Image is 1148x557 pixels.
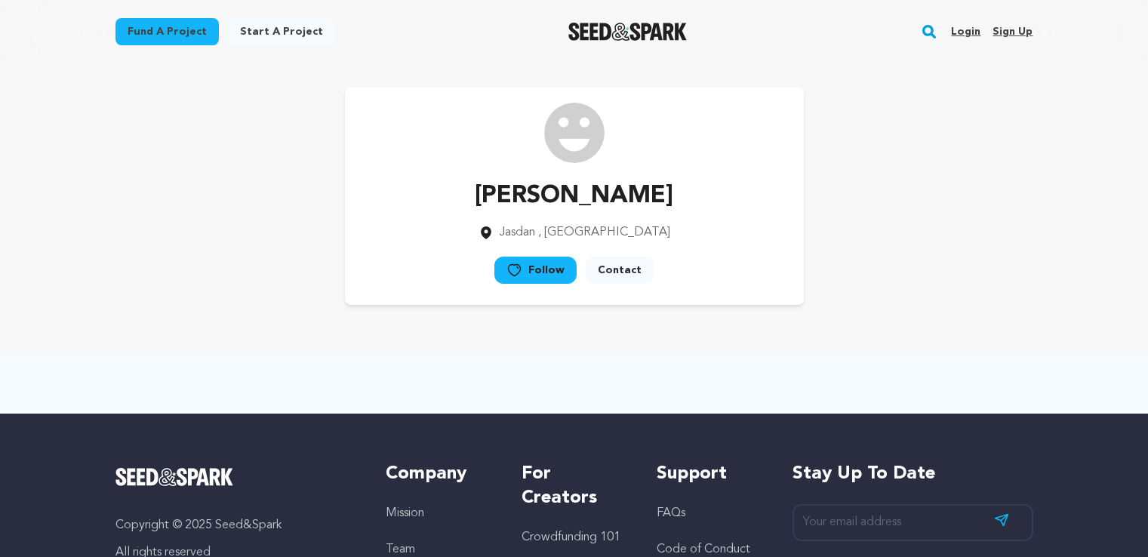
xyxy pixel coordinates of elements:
[115,516,356,534] p: Copyright © 2025 Seed&Spark
[386,543,415,555] a: Team
[386,507,424,519] a: Mission
[657,507,685,519] a: FAQs
[993,20,1033,44] a: Sign up
[568,23,687,41] a: Seed&Spark Homepage
[657,543,750,555] a: Code of Conduct
[494,257,577,284] a: Follow
[538,226,670,238] span: , [GEOGRAPHIC_DATA]
[793,462,1033,486] h5: Stay up to date
[586,257,654,284] a: Contact
[475,178,673,214] p: [PERSON_NAME]
[386,462,491,486] h5: Company
[951,20,980,44] a: Login
[115,18,219,45] a: Fund a project
[568,23,687,41] img: Seed&Spark Logo Dark Mode
[522,462,626,510] h5: For Creators
[500,226,535,238] span: Jasdan
[228,18,335,45] a: Start a project
[522,531,620,543] a: Crowdfunding 101
[793,504,1033,541] input: Your email address
[115,468,356,486] a: Seed&Spark Homepage
[657,462,762,486] h5: Support
[544,103,605,163] img: /img/default-images/user/medium/user.png image
[115,468,234,486] img: Seed&Spark Logo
